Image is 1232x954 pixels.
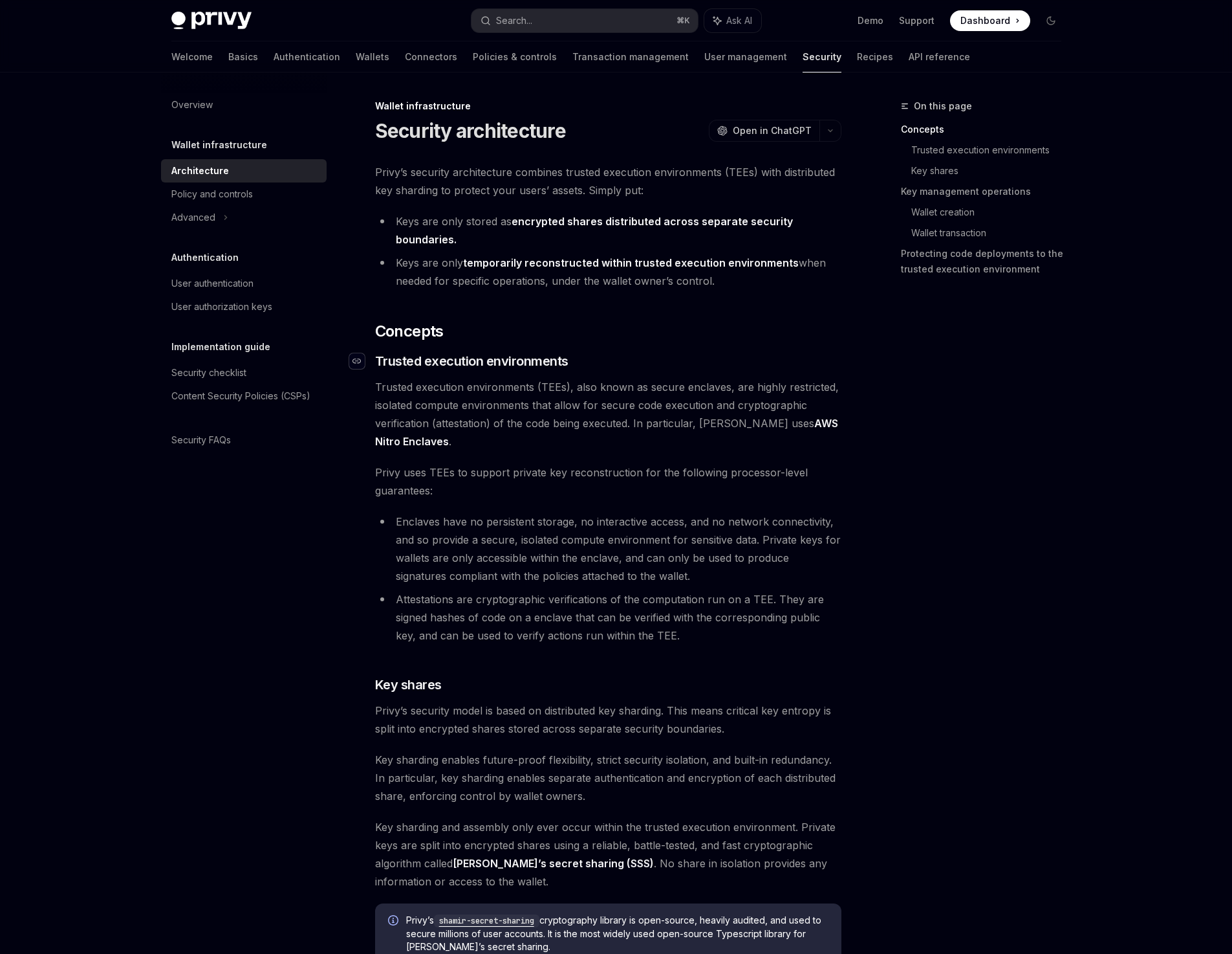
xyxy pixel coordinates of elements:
[388,915,401,928] svg: Info
[375,590,841,645] li: Attestations are cryptographic verifications of the computation run on a TEE. They are signed has...
[1041,10,1061,31] button: Toggle dark mode
[171,12,252,30] img: dark logo
[473,41,557,72] a: Policies & controls
[704,41,787,72] a: User management
[375,212,841,249] li: Keys are only stored as
[901,181,1072,202] a: Key management operations
[171,365,246,381] div: Security checklist
[960,14,1010,27] span: Dashboard
[899,14,935,27] a: Support
[171,299,272,315] div: User authorization keys
[274,41,340,72] a: Authentication
[171,41,213,72] a: Welcome
[161,272,327,295] a: User authentication
[171,97,213,113] div: Overview
[375,818,841,891] span: Key sharding and assembly only ever occur within the trusted execution environment. Private keys ...
[171,250,239,265] h5: Authentication
[405,41,457,72] a: Connectors
[901,119,1072,140] a: Concepts
[406,914,828,953] span: Privy’s cryptography library is open-source, heavily audited, and used to secure millions of user...
[375,513,841,585] li: Enclaves have no persistent storage, no interactive access, and no network connectivity, and so p...
[375,463,841,500] span: Privy uses TEEs to support private key reconstruction for the following processor-level guarantees:
[375,163,841,199] span: Privy’s security architecture combines trusted execution environments (TEEs) with distributed key...
[171,137,267,153] h5: Wallet infrastructure
[375,321,444,342] span: Concepts
[161,183,327,206] a: Policy and controls
[463,256,799,269] strong: temporarily reconstructed within trusted execution environments
[453,857,654,871] a: [PERSON_NAME]’s secret sharing (SSS)
[161,93,327,116] a: Overview
[171,388,310,404] div: Content Security Policies (CSPs)
[171,186,253,202] div: Policy and controls
[950,10,1030,31] a: Dashboard
[375,751,841,805] span: Key sharding enables future-proof flexibility, strict security isolation, and built-in redundancy...
[396,215,793,246] strong: encrypted shares distributed across separate security boundaries.
[171,276,254,291] div: User authentication
[726,14,752,27] span: Ask AI
[375,100,841,113] div: Wallet infrastructure
[709,120,819,142] button: Open in ChatGPT
[911,202,1072,223] a: Wallet creation
[704,9,761,32] button: Ask AI
[161,428,327,452] a: Security FAQs
[572,41,689,72] a: Transaction management
[803,41,841,72] a: Security
[171,339,270,355] h5: Implementation guide
[676,16,690,26] span: ⌘ K
[375,119,566,142] h1: Security architecture
[356,41,389,72] a: Wallets
[434,915,539,927] code: shamir-secret-sharing
[375,352,568,370] span: Trusted execution environments
[171,163,229,179] div: Architecture
[171,210,215,225] div: Advanced
[914,98,972,114] span: On this page
[911,223,1072,243] a: Wallet transaction
[375,378,841,450] span: Trusted execution environments (TEEs), also known as secure enclaves, are highly restricted, isol...
[858,14,883,27] a: Demo
[911,140,1072,161] a: Trusted execution environments
[857,41,893,72] a: Recipes
[161,384,327,408] a: Content Security Policies (CSPs)
[228,41,258,72] a: Basics
[471,9,698,32] button: Search...⌘K
[375,254,841,290] li: Keys are only when needed for specific operations, under the wallet owner’s control.
[161,295,327,318] a: User authorization keys
[375,676,442,694] span: Key shares
[161,361,327,384] a: Security checklist
[911,161,1072,181] a: Key shares
[349,352,375,370] a: Navigate to header
[909,41,970,72] a: API reference
[733,124,812,137] span: Open in ChatGPT
[496,13,532,28] div: Search...
[434,915,539,926] a: shamir-secret-sharing
[171,432,231,448] div: Security FAQs
[161,159,327,183] a: Architecture
[901,243,1072,280] a: Protecting code deployments to the trusted execution environment
[375,702,841,738] span: Privy’s security model is based on distributed key sharding. This means critical key entropy is s...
